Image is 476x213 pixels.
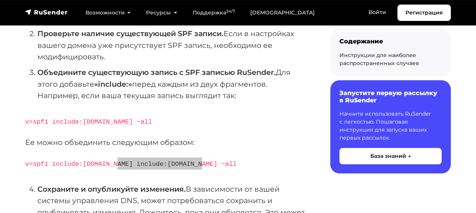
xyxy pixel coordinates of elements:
[37,29,224,38] strong: Проверьте наличие существующей SPF записи.
[339,110,442,142] p: Начните использовать RuSender с легкостью. Пошаговая инструкция для запуска ваших первых рассылок.
[339,51,419,66] a: Инструкции для наиболее распространенных случаев
[185,5,243,21] a: Поддержка24/7
[330,80,451,173] a: Запустите первую рассылку в RuSender Начните использовать RuSender с легкостью. Пошаговая инструк...
[339,89,442,103] h6: Запустите первую рассылку в RuSender
[94,79,132,89] strong: «include:»
[37,184,186,194] strong: Сохраните и опубликуйте изменения.
[339,148,442,164] button: База знаний →
[138,5,185,21] a: Ресурсы
[25,118,152,126] code: v=spf1 include:[DOMAIN_NAME] ~all
[25,161,236,168] code: v=spf1 include:[DOMAIN_NAME] include:[DOMAIN_NAME] ~all
[78,5,138,21] a: Возможности
[339,38,442,45] div: Содержание
[397,5,451,21] a: Регистрация
[37,68,276,77] strong: Объедините существующую запись с SPF записью RuSender.
[243,5,322,21] a: [DEMOGRAPHIC_DATA]
[25,8,68,16] img: RuSender
[25,137,306,148] p: Ее можно объединить следующим образом:
[37,67,306,102] li: Для этого добавьте перед каждым из двух фрагментов. Например, если ваша текущая запись выглядит так:
[361,5,394,20] a: Войти
[226,9,235,14] sup: 24/7
[37,28,306,63] li: Если в настройках вашего домена уже присутствует SPF запись, необходимо ее модифицировать.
